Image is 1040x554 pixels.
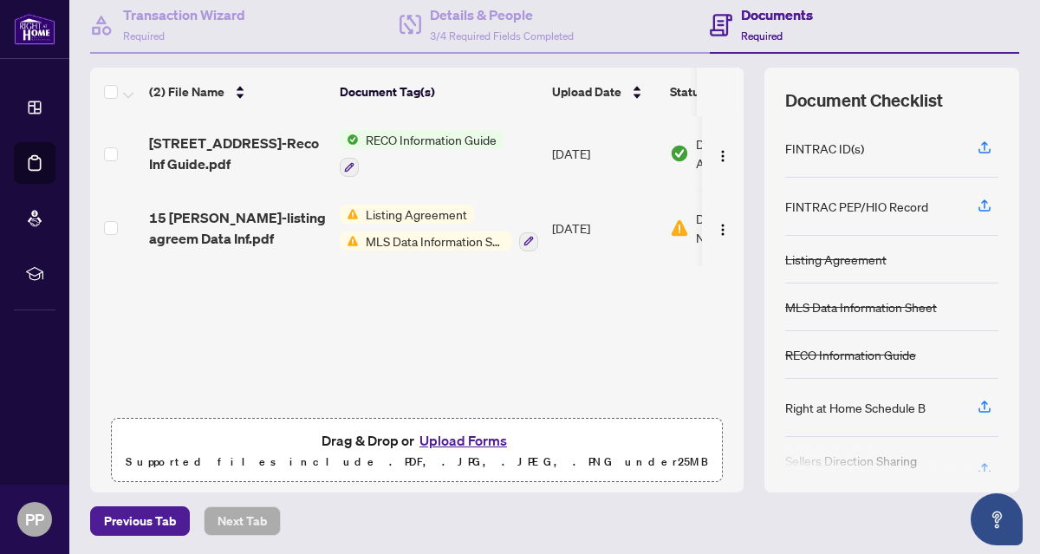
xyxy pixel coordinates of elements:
button: Logo [709,140,737,167]
img: logo [14,13,55,45]
button: Open asap [971,493,1023,545]
button: Status IconListing AgreementStatus IconMLS Data Information Sheet [340,205,538,251]
img: Status Icon [340,205,359,224]
div: Right at Home Schedule B [785,398,926,417]
img: Document Status [670,218,689,238]
span: 15 [PERSON_NAME]-listing agreem Data Inf.pdf [149,207,326,249]
div: RECO Information Guide [785,345,916,364]
th: Document Tag(s) [333,68,545,116]
div: MLS Data Information Sheet [785,297,937,316]
img: Logo [716,149,730,163]
span: Document Checklist [785,88,943,113]
span: Status [670,82,705,101]
button: Next Tab [204,506,281,536]
button: Logo [709,214,737,242]
span: Drag & Drop orUpload FormsSupported files include .PDF, .JPG, .JPEG, .PNG under25MB [112,419,722,483]
span: 3/4 Required Fields Completed [430,29,574,42]
span: [STREET_ADDRESS]-Reco Inf Guide.pdf [149,133,326,174]
h4: Details & People [430,4,574,25]
span: Document Needs Work [696,209,786,247]
div: FINTRAC PEP/HIO Record [785,197,928,216]
span: Required [123,29,165,42]
span: Document Approved [696,134,803,173]
span: Previous Tab [104,507,176,535]
div: FINTRAC ID(s) [785,139,864,158]
span: Drag & Drop or [322,429,512,452]
span: Upload Date [552,82,621,101]
div: Listing Agreement [785,250,887,269]
span: RECO Information Guide [359,130,504,149]
td: [DATE] [545,191,663,265]
th: Status [663,68,810,116]
button: Status IconRECO Information Guide [340,130,504,177]
img: Status Icon [340,130,359,149]
button: Previous Tab [90,506,190,536]
span: (2) File Name [149,82,224,101]
h4: Documents [741,4,813,25]
img: Logo [716,223,730,237]
th: (2) File Name [142,68,333,116]
td: [DATE] [545,116,663,191]
img: Status Icon [340,231,359,251]
span: Required [741,29,783,42]
button: Upload Forms [414,429,512,452]
span: Listing Agreement [359,205,474,224]
th: Upload Date [545,68,663,116]
h4: Transaction Wizard [123,4,245,25]
img: Document Status [670,144,689,163]
span: PP [25,507,44,531]
p: Supported files include .PDF, .JPG, .JPEG, .PNG under 25 MB [122,452,712,473]
span: MLS Data Information Sheet [359,231,512,251]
